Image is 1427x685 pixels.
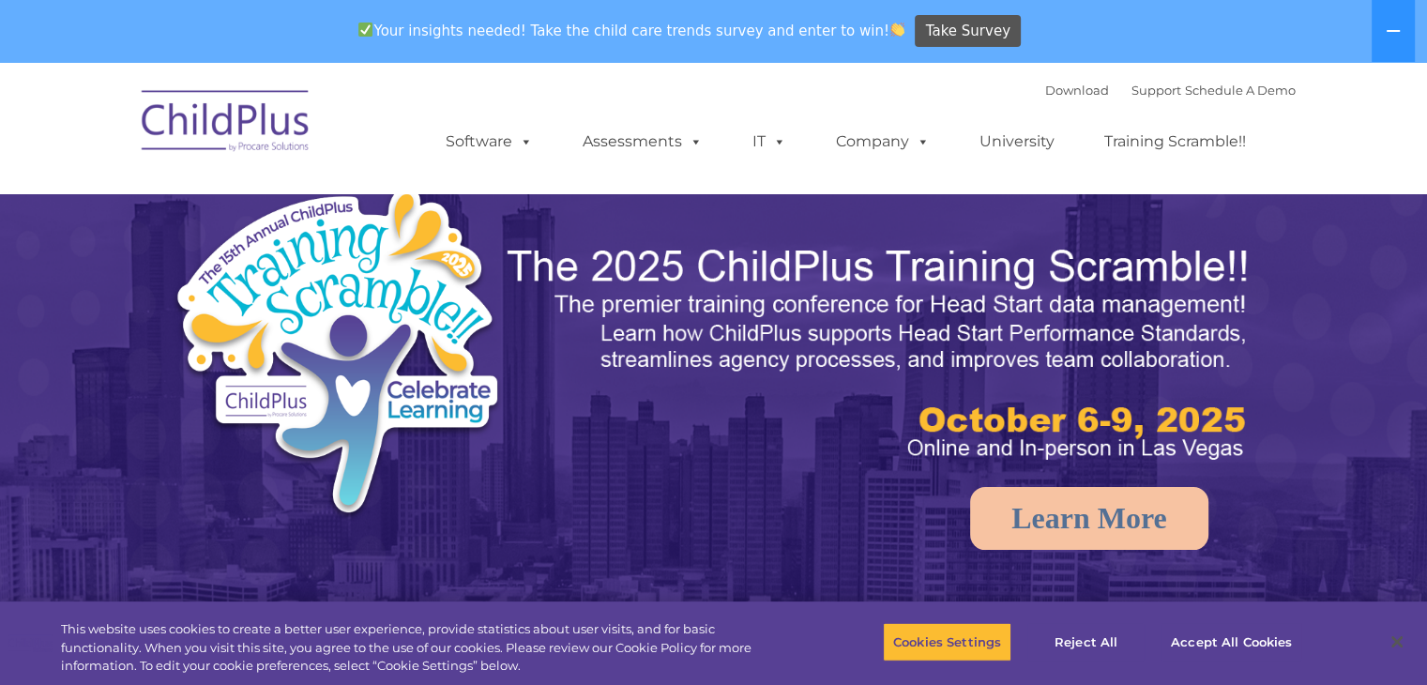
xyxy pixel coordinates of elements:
[817,123,949,160] a: Company
[1045,83,1109,98] a: Download
[261,124,318,138] span: Last name
[734,123,805,160] a: IT
[61,620,785,676] div: This website uses cookies to create a better user experience, provide statistics about user visit...
[427,123,552,160] a: Software
[961,123,1073,160] a: University
[261,201,341,215] span: Phone number
[1161,622,1302,662] button: Accept All Cookies
[1027,622,1145,662] button: Reject All
[358,23,372,37] img: ✅
[970,487,1208,550] a: Learn More
[564,123,721,160] a: Assessments
[1185,83,1296,98] a: Schedule A Demo
[1045,83,1296,98] font: |
[1085,123,1265,160] a: Training Scramble!!
[915,15,1021,48] a: Take Survey
[1131,83,1181,98] a: Support
[351,12,913,49] span: Your insights needed! Take the child care trends survey and enter to win!
[1376,621,1418,662] button: Close
[926,15,1010,48] span: Take Survey
[890,23,904,37] img: 👏
[132,77,320,171] img: ChildPlus by Procare Solutions
[883,622,1011,662] button: Cookies Settings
